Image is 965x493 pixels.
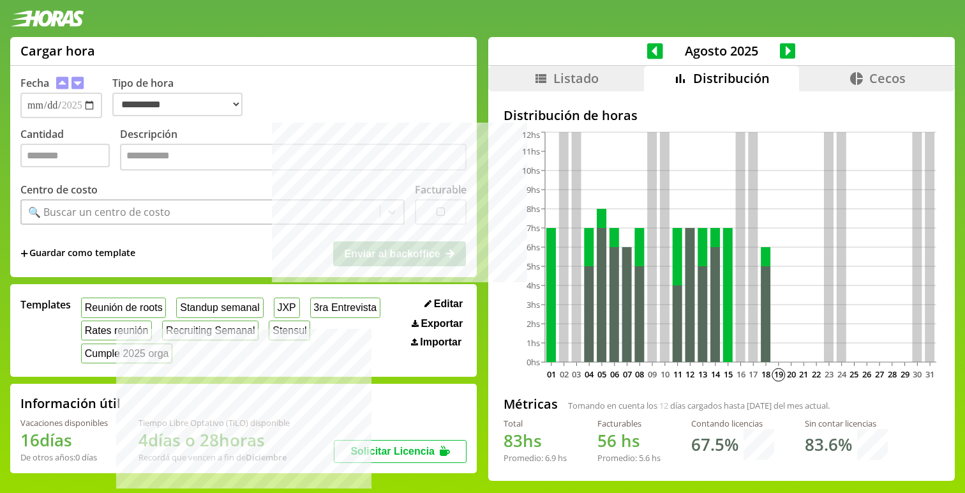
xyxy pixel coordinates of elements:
button: Rates reunión [81,321,152,340]
div: Facturables [597,418,661,429]
div: Recordá que vencen a fin de [138,451,290,463]
div: 🔍 Buscar un centro de costo [28,205,170,219]
text: 14 [711,368,721,380]
h2: Métricas [504,395,558,413]
span: Tomando en cuenta los días cargados hasta [DATE] del mes actual. [568,400,830,411]
label: Fecha [20,76,49,90]
span: Exportar [421,318,463,330]
h2: Distribución de horas [504,107,939,124]
span: 83 [504,429,523,452]
span: 5.6 [639,452,650,464]
button: Solicitar Licencia [334,440,467,463]
button: Cumple 2025 orga [81,344,172,363]
div: Total [504,418,567,429]
span: Solicitar Licencia [350,446,435,457]
h1: 4 días o 28 horas [138,429,290,451]
text: 24 [837,368,846,380]
h2: Información útil [20,395,121,412]
text: 19 [774,368,783,380]
select: Tipo de hora [112,93,243,116]
button: Standup semanal [176,298,263,317]
tspan: 6hs [527,241,540,253]
h1: 67.5 % [691,433,738,456]
text: 16 [736,368,745,380]
text: 18 [761,368,770,380]
tspan: 2hs [527,318,540,330]
b: Diciembre [246,451,287,463]
tspan: 4hs [527,280,540,291]
button: Recruiting Semanal [162,321,258,340]
text: 20 [786,368,795,380]
text: 11 [673,368,682,380]
label: Cantidad [20,127,120,174]
span: 12 [659,400,668,411]
text: 05 [597,368,606,380]
div: Promedio: hs [504,452,567,464]
input: Cantidad [20,144,110,167]
text: 25 [849,368,858,380]
span: Cecos [869,70,906,87]
label: Tipo de hora [112,76,253,118]
h1: hs [504,429,567,452]
button: Stensul [269,321,310,340]
tspan: 11hs [522,146,540,157]
tspan: 10hs [522,165,540,176]
button: JXP [274,298,300,317]
div: De otros años: 0 días [20,451,108,463]
text: 10 [661,368,670,380]
label: Centro de costo [20,183,98,197]
span: 6.9 [545,452,556,464]
text: 02 [559,368,568,380]
text: 27 [875,368,884,380]
label: Descripción [120,127,467,174]
span: Importar [420,337,461,348]
tspan: 8hs [527,203,540,215]
button: Reunión de roots [81,298,166,317]
h1: 16 días [20,429,108,451]
label: Facturable [415,183,467,197]
text: 23 [825,368,834,380]
tspan: 9hs [527,184,540,195]
text: 01 [547,368,556,380]
span: Agosto 2025 [663,42,780,59]
span: 56 [597,429,617,452]
text: 03 [572,368,581,380]
button: 3ra Entrevista [310,298,380,317]
text: 06 [610,368,619,380]
tspan: 3hs [527,299,540,310]
img: logotipo [10,10,84,27]
span: Templates [20,298,71,312]
text: 17 [749,368,758,380]
button: Editar [421,298,467,310]
text: 09 [648,368,657,380]
text: 31 [925,368,934,380]
span: Listado [553,70,599,87]
text: 28 [888,368,897,380]
button: Exportar [408,317,467,330]
text: 12 [685,368,694,380]
div: Vacaciones disponibles [20,417,108,429]
text: 29 [900,368,909,380]
text: 22 [812,368,821,380]
h1: hs [597,429,661,452]
textarea: Descripción [120,144,467,171]
div: Promedio: hs [597,452,661,464]
div: Tiempo Libre Optativo (TiLO) disponible [138,417,290,429]
h1: 83.6 % [805,433,852,456]
text: 21 [799,368,808,380]
span: Distribución [693,70,770,87]
div: Sin contar licencias [805,418,888,429]
span: + [20,247,28,261]
text: 30 [913,368,922,380]
tspan: 7hs [527,222,540,234]
div: Contando licencias [691,418,774,429]
span: +Guardar como template [20,247,135,261]
tspan: 1hs [527,337,540,349]
tspan: 5hs [527,261,540,272]
tspan: 0hs [527,356,540,368]
span: Editar [434,298,463,310]
text: 26 [862,368,871,380]
text: 15 [724,368,733,380]
text: 07 [622,368,631,380]
h1: Cargar hora [20,42,95,59]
